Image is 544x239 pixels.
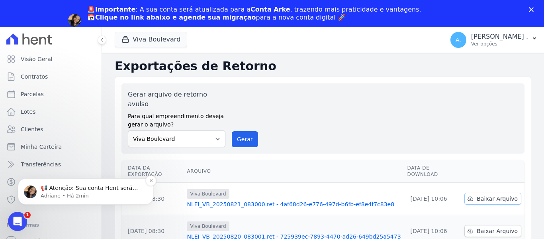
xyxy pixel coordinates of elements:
[21,55,53,63] span: Visão Geral
[232,131,258,147] button: Gerar
[24,212,31,218] span: 1
[21,90,44,98] span: Parcelas
[6,128,165,217] iframe: Intercom notifications mensagem
[456,37,461,43] span: A.
[87,26,153,35] a: Agendar migração
[3,51,98,67] a: Visão Geral
[68,14,81,27] img: Profile image for Adriane
[3,192,98,207] a: Negativação
[18,57,31,70] img: Profile image for Adriane
[477,227,518,235] span: Baixar Arquivo
[444,29,544,51] button: A. [PERSON_NAME] . Ver opções
[87,6,135,13] b: 🚨Importante
[35,56,137,64] p: 📢 Atenção: Sua conta Hent será migrada para a Conta Arke! Estamos trazendo para você uma nova con...
[471,33,528,41] p: [PERSON_NAME] .
[3,121,98,137] a: Clientes
[115,59,531,73] h2: Exportações de Retorno
[140,47,150,58] button: Dismiss notification
[250,6,290,13] b: Conta Arke
[464,225,521,237] a: Baixar Arquivo
[184,160,404,183] th: Arquivo
[3,69,98,85] a: Contratos
[187,200,401,208] a: NLEI_VB_20250821_083000.ret - 4af68d26-e776-497d-b6fb-ef8e4f7c83e8
[87,6,421,22] div: : A sua conta será atualizada para a , trazendo mais praticidade e vantagens. 📅 para a nova conta...
[529,7,537,12] div: Fechar
[464,193,521,205] a: Baixar Arquivo
[21,108,36,116] span: Lotes
[3,104,98,120] a: Lotes
[95,14,256,21] b: Clique no link abaixo e agende sua migração
[477,195,518,203] span: Baixar Arquivo
[6,220,95,230] div: Plataformas
[3,139,98,155] a: Minha Carteira
[8,212,27,231] iframe: Intercom live chat
[128,90,225,109] label: Gerar arquivo de retorno avulso
[471,41,528,47] p: Ver opções
[128,109,225,129] label: Para qual empreendimento deseja gerar o arquivo?
[3,156,98,172] a: Transferências
[21,125,43,133] span: Clientes
[187,189,229,199] span: Viva Boulevard
[3,86,98,102] a: Parcelas
[115,32,187,47] button: Viva Boulevard
[21,73,48,81] span: Contratos
[404,183,462,215] td: [DATE] 10:06
[404,160,462,183] th: Data de Download
[3,174,98,190] a: Crédito
[187,221,229,231] span: Viva Boulevard
[35,64,137,71] p: Message from Adriane, sent Há 2min
[12,50,147,77] div: message notification from Adriane, Há 2min. 📢 Atenção: Sua conta Hent será migrada para a Conta A...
